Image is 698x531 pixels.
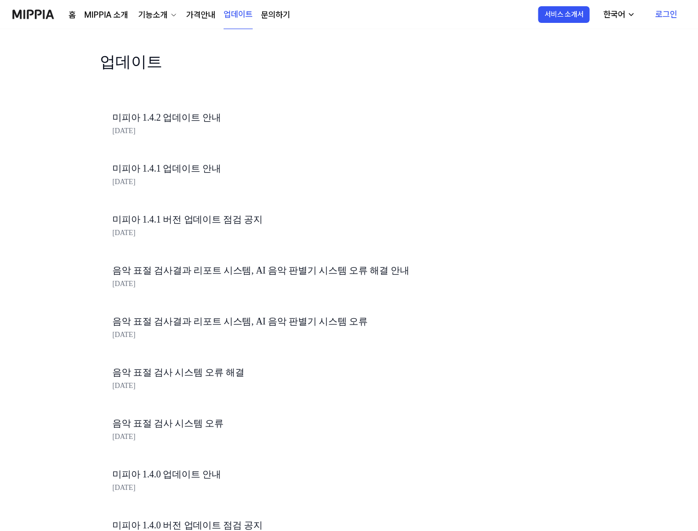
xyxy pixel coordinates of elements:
[112,212,466,227] a: 미피아 1.4.1 버전 업데이트 점검 공지
[84,9,128,21] a: MIPPIA 소개
[112,161,466,176] a: 미피아 1.4.1 업데이트 안내
[112,227,466,239] div: [DATE]
[595,4,642,25] button: 한국어
[112,365,466,380] a: 음악 표절 검사 시스템 오류 해결
[112,125,466,137] div: [DATE]
[112,110,466,125] a: 미피아 1.4.2 업데이트 안내
[601,8,627,21] div: 한국어
[112,416,466,431] a: 음악 표절 검사 시스템 오류
[69,9,76,21] a: 홈
[112,278,466,290] div: [DATE]
[136,9,170,21] div: 기능소개
[112,467,466,482] a: 미피아 1.4.0 업데이트 안내
[112,329,466,341] div: [DATE]
[136,9,178,21] button: 기능소개
[112,482,466,494] div: [DATE]
[538,6,590,23] button: 서비스 소개서
[224,1,253,29] a: 업데이트
[112,380,466,392] div: [DATE]
[261,9,290,21] a: 문의하기
[112,314,466,329] a: 음악 표절 검사결과 리포트 시스템, AI 음악 판별기 시스템 오류
[112,431,466,443] div: [DATE]
[112,263,466,278] a: 음악 표절 검사결과 리포트 시스템, AI 음악 판별기 시스템 오류 해결 안내
[112,176,466,188] div: [DATE]
[186,9,215,21] a: 가격안내
[100,50,479,100] div: 업데이트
